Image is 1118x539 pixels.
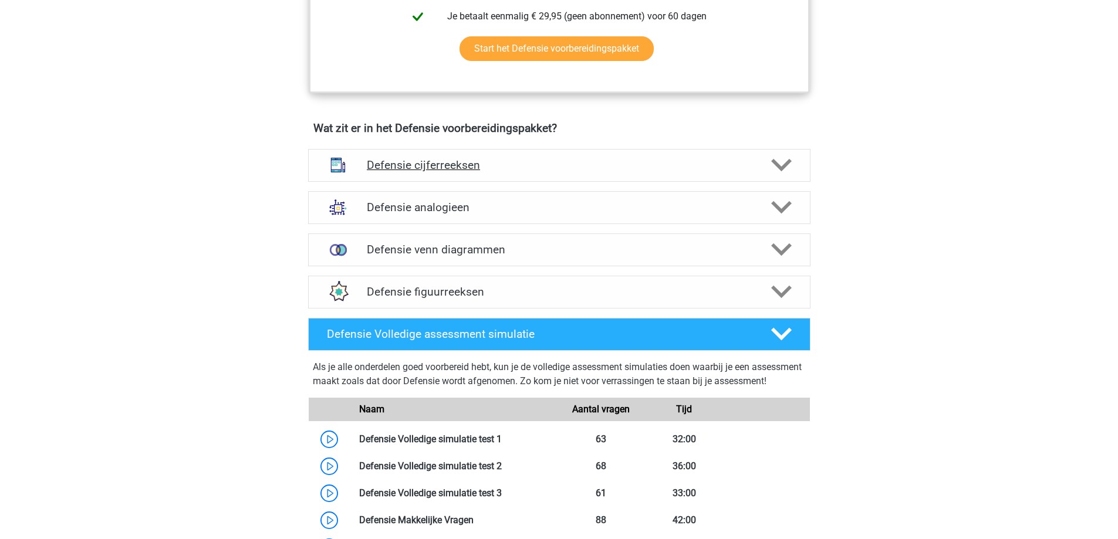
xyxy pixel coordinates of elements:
[350,402,559,416] div: Naam
[323,192,353,222] img: analogieen
[460,36,654,61] a: Start het Defensie voorbereidingspakket
[367,285,751,299] h4: Defensie figuurreeksen
[327,327,752,341] h4: Defensie Volledige assessment simulatie
[367,243,751,256] h4: Defensie venn diagrammen
[323,276,353,307] img: figuurreeksen
[350,432,559,446] div: Defensie Volledige simulatie test 1
[303,149,815,182] a: cijferreeksen Defensie cijferreeksen
[559,402,642,416] div: Aantal vragen
[350,459,559,473] div: Defensie Volledige simulatie test 2
[303,233,815,266] a: venn diagrammen Defensie venn diagrammen
[350,486,559,500] div: Defensie Volledige simulatie test 3
[367,158,751,172] h4: Defensie cijferreeksen
[350,513,559,527] div: Defensie Makkelijke Vragen
[303,191,815,224] a: analogieen Defensie analogieen
[303,318,815,351] a: Defensie Volledige assessment simulatie
[313,360,806,393] div: Als je alle onderdelen goed voorbereid hebt, kun je de volledige assessment simulaties doen waarb...
[303,276,815,309] a: figuurreeksen Defensie figuurreeksen
[313,121,805,135] h4: Wat zit er in het Defensie voorbereidingspakket?
[643,402,726,416] div: Tijd
[323,150,353,180] img: cijferreeksen
[367,201,751,214] h4: Defensie analogieen
[323,235,353,265] img: venn diagrammen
